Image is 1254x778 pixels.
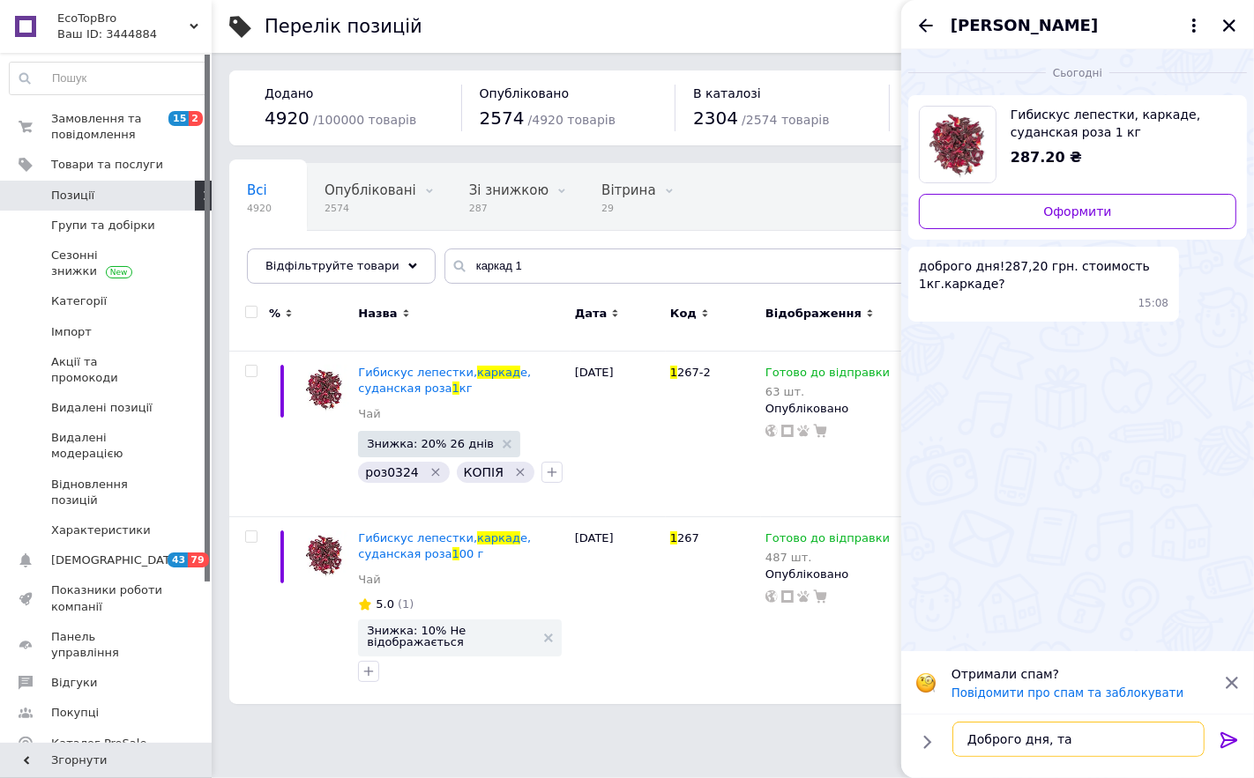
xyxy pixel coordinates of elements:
span: Знижка: 10% Не відображається [367,625,534,648]
span: / 4920 товарів [528,113,616,127]
span: 267 [677,531,699,545]
span: Приховані [247,249,318,265]
span: каркад [477,366,520,379]
a: Переглянути товар [919,106,1236,183]
a: Оформити [919,194,1236,229]
span: Замовлення та повідомлення [51,111,163,143]
span: EcoTopBro [57,11,190,26]
span: Панель управління [51,629,163,661]
span: Покупці [51,705,99,721]
span: кг [459,382,473,395]
img: Гибискус лепестки, каркаде, суданская роза 1 кг [300,365,349,414]
span: Категорії [51,293,107,309]
span: Відображення [765,306,862,322]
img: :face_with_monocle: [915,672,937,693]
span: Дата [575,306,608,322]
span: 1 [452,382,459,395]
input: Пошук по назві позиції, артикулу і пошуковим запитам [444,248,1219,284]
div: [DATE] [571,517,666,704]
span: 2574 [325,202,416,215]
textarea: Доброго дня, т [952,722,1205,757]
img: 6558355438_w700_h500_gibiskus-lepestki-karkade.jpg [920,107,996,182]
span: 5.0 [376,597,394,611]
a: Чай [358,406,380,422]
span: Каталог ProSale [51,736,146,752]
span: (1) [398,597,414,611]
span: роз0324 [365,465,419,479]
span: Сьогодні [1046,66,1109,81]
button: Назад [915,15,937,36]
input: Пошук [10,63,207,94]
span: 4920 [247,202,272,215]
span: Зі знижкою [469,182,549,198]
a: Чай [358,572,380,588]
div: Ваш ID: 3444884 [57,26,212,42]
span: Готово до відправки [765,531,890,550]
span: 2304 [693,107,738,129]
a: Гибискус лепестки,каркаде, суданская роза100 г [358,531,531,560]
span: Видалені модерацією [51,430,163,462]
span: Гибискус лепестки, [358,366,477,379]
span: 00 г [459,547,484,560]
span: / 2574 товарів [742,113,829,127]
span: Назва [358,306,397,322]
span: Видалені позиції [51,400,153,416]
span: Готово до відправки [765,366,890,384]
span: / 100000 товарів [313,113,416,127]
span: 2574 [480,107,525,129]
span: Всі [247,182,267,198]
span: 1 [452,547,459,560]
span: Додано [265,86,313,100]
span: 43 [168,552,188,567]
span: 4920 [265,107,310,129]
div: [DATE] [571,352,666,517]
span: КОПІЯ [464,465,504,479]
span: Опубліковано [480,86,570,100]
span: 15:08 12.08.2025 [1138,296,1169,311]
div: Опубліковано [765,567,894,582]
a: Гибискус лепестки,каркаде, суданская роза1кг [358,366,531,395]
span: Знижка: 20% 26 днів [367,438,494,449]
span: % [269,306,280,322]
span: Імпорт [51,324,92,340]
span: [PERSON_NAME] [951,14,1098,37]
span: 267-2 [677,366,711,379]
span: Акції та промокоди [51,354,163,386]
div: 63 шт. [765,385,890,398]
button: Закрити [1219,15,1240,36]
span: Відновлення позицій [51,477,163,508]
span: доброго дня!287,20 грн. стоимость 1кг.каркаде? [919,257,1168,293]
button: Показати кнопки [915,730,938,753]
span: 1 [670,531,677,545]
span: Показники роботи компанії [51,582,163,614]
span: Гибискус лепестки, каркаде, суданская роза 1 кг [1011,106,1222,141]
span: Товари та послуги [51,157,163,173]
span: 287 [469,202,549,215]
span: В каталозі [693,86,761,100]
span: Відгуки [51,675,97,691]
span: 1 [670,366,677,379]
button: [PERSON_NAME] [951,14,1205,37]
svg: Видалити мітку [513,465,527,479]
span: 287.20 ₴ [1011,149,1082,166]
span: [DEMOGRAPHIC_DATA] [51,552,182,568]
span: Вітрина [601,182,655,198]
span: Позиції [51,188,94,204]
svg: Видалити мітку [429,465,443,479]
span: Характеристики [51,522,151,538]
span: Групи та добірки [51,218,155,233]
span: каркад [477,531,520,545]
div: Опубліковано [765,401,894,417]
p: Отримали спам? [952,665,1213,683]
span: 79 [188,552,208,567]
div: Перелік позицій [265,18,422,36]
span: Код [670,306,697,322]
span: Опубліковані [325,182,416,198]
span: 2 [189,111,203,126]
span: 29 [601,202,655,215]
div: 487 шт. [765,551,890,564]
span: Гибискус лепестки, [358,531,477,545]
span: Відфільтруйте товари [265,259,399,272]
span: Сезонні знижки [51,248,163,279]
span: 15 [168,111,189,126]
